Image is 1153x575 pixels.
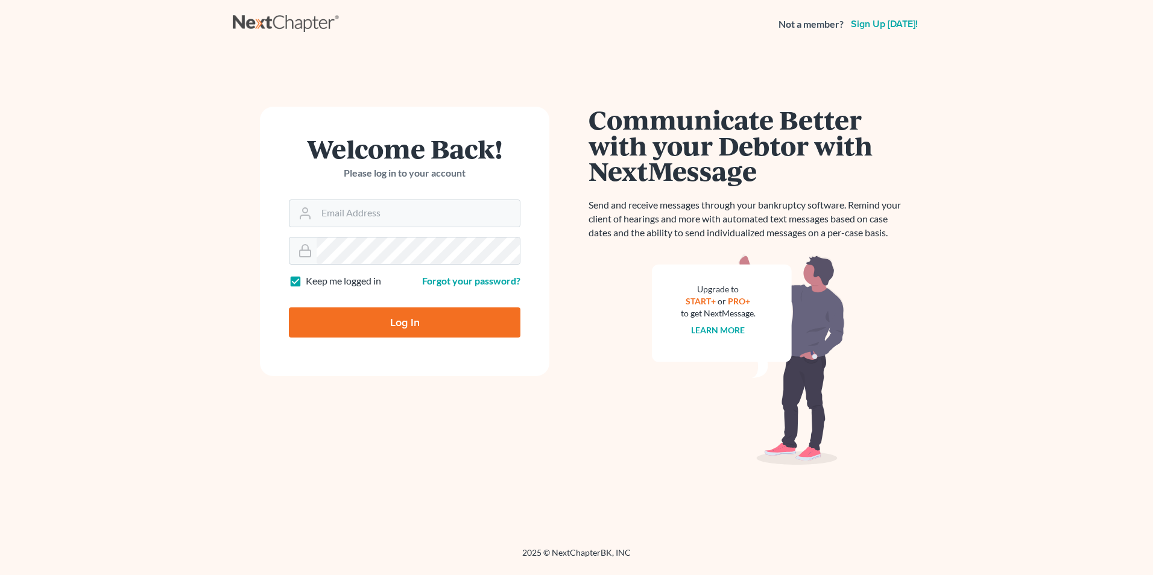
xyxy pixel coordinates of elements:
[289,307,520,338] input: Log In
[306,274,381,288] label: Keep me logged in
[589,198,908,240] p: Send and receive messages through your bankruptcy software. Remind your client of hearings and mo...
[681,307,756,319] div: to get NextMessage.
[779,17,844,31] strong: Not a member?
[422,275,520,286] a: Forgot your password?
[686,296,716,306] a: START+
[681,283,756,295] div: Upgrade to
[317,200,520,227] input: Email Address
[728,296,751,306] a: PRO+
[848,19,920,29] a: Sign up [DATE]!
[289,136,520,162] h1: Welcome Back!
[692,325,745,335] a: Learn more
[652,254,845,465] img: nextmessage_bg-59042aed3d76b12b5cd301f8e5b87938c9018125f34e5fa2b7a6b67550977c72.svg
[289,166,520,180] p: Please log in to your account
[233,547,920,568] div: 2025 © NextChapterBK, INC
[718,296,727,306] span: or
[589,107,908,184] h1: Communicate Better with your Debtor with NextMessage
